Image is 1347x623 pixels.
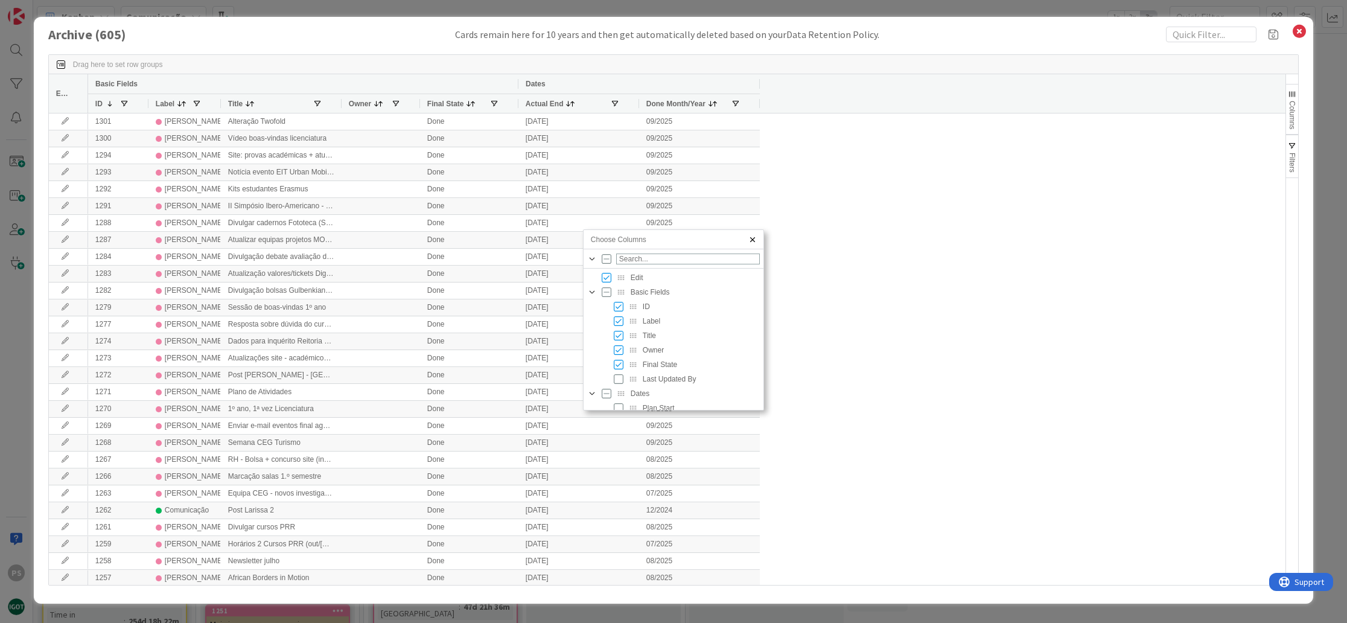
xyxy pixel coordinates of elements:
[88,198,148,214] div: 1291
[420,502,518,519] div: Done
[584,372,763,386] div: Last Updated By Column
[165,570,224,586] div: [PERSON_NAME]
[88,570,148,586] div: 1257
[88,266,148,282] div: 1283
[221,316,342,333] div: Resposta sobre dúvida do curso (LinkedIn)
[643,360,760,369] span: Final State
[165,401,224,417] div: [PERSON_NAME]
[420,283,518,299] div: Done
[221,130,342,147] div: Vídeo boas-vindas licenciatura
[420,147,518,164] div: Done
[221,418,342,434] div: Enviar e-mail eventos final agosto/início setembro
[518,333,639,350] div: [DATE]
[639,130,760,147] div: 09/2025
[643,375,760,383] span: Last Updated By
[643,346,760,354] span: Owner
[639,164,760,181] div: 09/2025
[73,60,163,69] div: Row Groups
[518,452,639,468] div: [DATE]
[95,80,138,88] span: Basic Fields
[88,519,148,535] div: 1261
[420,164,518,181] div: Done
[420,215,518,231] div: Done
[25,2,55,16] span: Support
[639,536,760,552] div: 07/2025
[639,147,760,164] div: 09/2025
[221,553,342,569] div: Newsletter julho
[420,232,518,248] div: Done
[643,302,760,311] span: ID
[165,452,224,467] div: [PERSON_NAME]
[420,536,518,552] div: Done
[420,519,518,535] div: Done
[165,554,224,569] div: [PERSON_NAME]
[165,317,224,332] div: [PERSON_NAME]
[518,502,639,519] div: [DATE]
[1288,101,1296,129] span: Columns
[221,215,342,231] div: Divulgar cadernos Fototeca (Site+redes)
[165,537,224,552] div: [PERSON_NAME]
[518,519,639,535] div: [DATE]
[95,100,103,108] span: ID
[73,60,163,69] span: Drag here to set row groups
[165,385,224,400] div: [PERSON_NAME]
[165,368,224,383] div: [PERSON_NAME]
[221,502,342,519] div: Post Larissa 2
[221,435,342,451] div: Semana CEG Turismo
[584,357,763,372] div: Final State Column
[639,215,760,231] div: 09/2025
[643,317,760,325] span: Label
[518,164,639,181] div: [DATE]
[221,536,342,552] div: Horários 2 Cursos PRR (out/[DATE])
[427,100,464,108] span: Final State
[88,452,148,468] div: 1267
[88,181,148,197] div: 1292
[88,502,148,519] div: 1262
[639,485,760,502] div: 07/2025
[88,147,148,164] div: 1294
[584,401,763,415] div: Plan Start Column
[88,164,148,181] div: 1293
[1166,27,1256,42] input: Quick Filter...
[221,181,342,197] div: Kits estudantes Erasmus
[88,283,148,299] div: 1282
[88,485,148,502] div: 1263
[221,384,342,400] div: Plano de Atividades
[518,181,639,197] div: [DATE]
[643,404,760,412] span: Plan Start
[221,299,342,316] div: Sessão de boas-vindas 1º ano
[88,553,148,569] div: 1258
[584,343,763,357] div: Owner Column
[165,114,224,129] div: [PERSON_NAME]
[420,299,518,316] div: Done
[518,249,639,265] div: [DATE]
[518,536,639,552] div: [DATE]
[165,435,224,450] div: [PERSON_NAME]
[221,570,342,586] div: African Borders in Motion
[165,266,224,281] div: [PERSON_NAME]
[639,519,760,535] div: 08/2025
[518,113,639,130] div: [DATE]
[518,367,639,383] div: [DATE]
[518,468,639,485] div: [DATE]
[420,367,518,383] div: Done
[221,485,342,502] div: Equipa CEG - novos investigadores (site)
[88,249,148,265] div: 1284
[591,235,744,244] span: Choose Columns
[518,384,639,400] div: [DATE]
[584,285,763,299] div: Basic Fields Column Group
[221,283,342,299] div: Divulgação bolsas Gulbenkian novos talentos (estudantes)
[349,100,371,108] span: Owner
[88,401,148,417] div: 1270
[639,198,760,214] div: 09/2025
[518,215,639,231] div: [DATE]
[165,249,224,264] div: [PERSON_NAME]
[584,314,763,328] div: Label Column
[420,350,518,366] div: Done
[518,232,639,248] div: [DATE]
[631,273,760,282] span: Edit
[526,100,564,108] span: Actual End
[165,503,209,518] div: Comunicação
[156,100,174,108] span: Label
[221,164,342,181] div: Notícia evento EIT Urban Mobility (site + redes)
